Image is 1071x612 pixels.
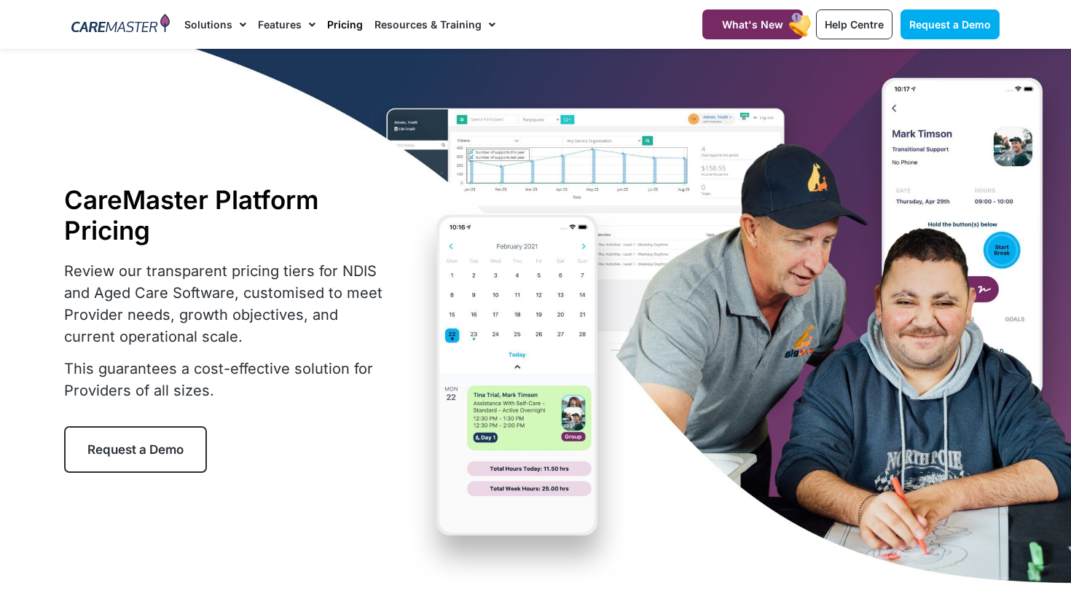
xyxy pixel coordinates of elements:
[816,9,892,39] a: Help Centre
[87,442,184,457] span: Request a Demo
[702,9,803,39] a: What's New
[71,14,170,36] img: CareMaster Logo
[64,358,392,401] p: This guarantees a cost-effective solution for Providers of all sizes.
[722,18,783,31] span: What's New
[64,260,392,348] p: Review our transparent pricing tiers for NDIS and Aged Care Software, customised to meet Provider...
[64,426,207,473] a: Request a Demo
[64,184,392,246] h1: CareMaster Platform Pricing
[909,18,991,31] span: Request a Demo
[825,18,884,31] span: Help Centre
[901,9,1000,39] a: Request a Demo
